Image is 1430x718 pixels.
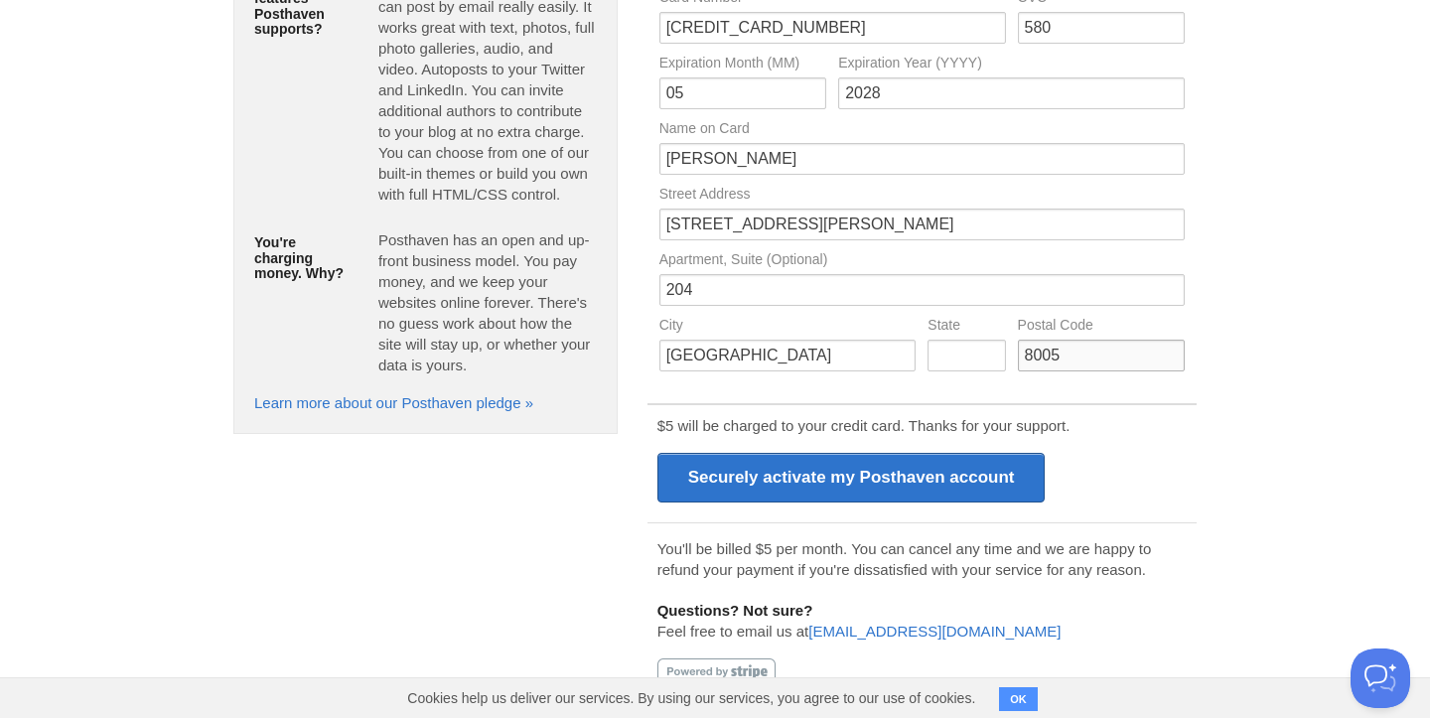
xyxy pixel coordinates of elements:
[659,187,1185,206] label: Street Address
[999,687,1038,711] button: OK
[378,229,597,375] p: Posthaven has an open and up-front business model. You pay money, and we keep your websites onlin...
[808,623,1061,640] a: [EMAIL_ADDRESS][DOMAIN_NAME]
[254,394,533,411] a: Learn more about our Posthaven pledge »
[254,235,349,281] h5: You're charging money. Why?
[657,602,813,619] b: Questions? Not sure?
[928,318,1005,337] label: State
[1018,318,1185,337] label: Postal Code
[387,678,995,718] span: Cookies help us deliver our services. By using our services, you agree to our use of cookies.
[657,600,1187,642] p: Feel free to email us at
[659,56,826,74] label: Expiration Month (MM)
[657,415,1187,436] p: $5 will be charged to your credit card. Thanks for your support.
[1351,648,1410,708] iframe: Help Scout Beacon - Open
[659,121,1185,140] label: Name on Card
[657,538,1187,580] p: You'll be billed $5 per month. You can cancel any time and we are happy to refund your payment if...
[657,453,1046,503] input: Securely activate my Posthaven account
[659,318,917,337] label: City
[659,252,1185,271] label: Apartment, Suite (Optional)
[838,56,1185,74] label: Expiration Year (YYYY)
